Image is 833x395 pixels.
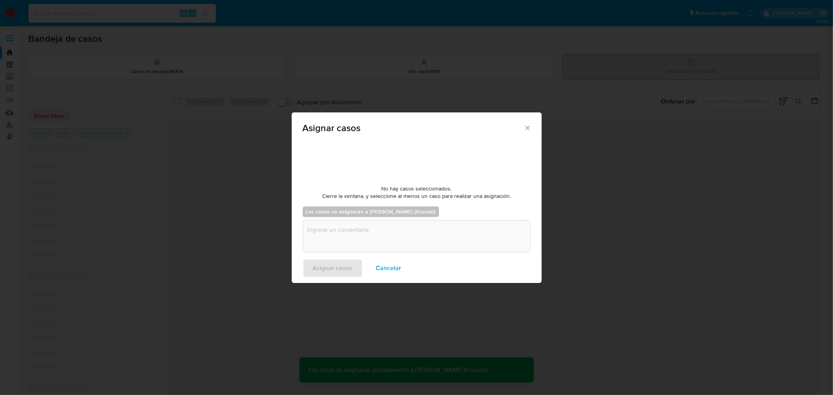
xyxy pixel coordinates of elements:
[366,259,412,278] button: Cancelar
[524,124,531,131] button: Cerrar ventana
[306,208,436,215] b: Los casos se asignarán a [PERSON_NAME] (fcsouto)
[292,112,542,283] div: assign-modal
[322,192,511,200] span: Cierre la ventana, y seleccione al menos un caso para realizar una asignación.
[376,260,401,277] span: Cancelar
[382,185,452,193] span: No hay casos seleccionados.
[303,123,524,133] span: Asignar casos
